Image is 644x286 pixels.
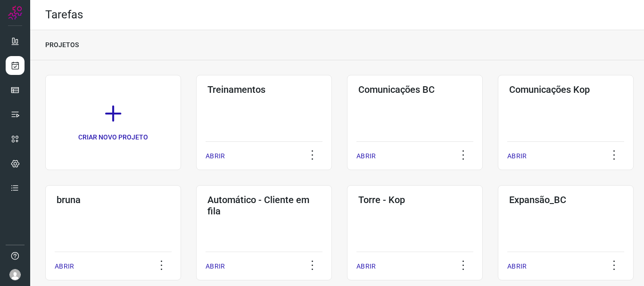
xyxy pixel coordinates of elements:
p: ABRIR [356,151,376,161]
p: ABRIR [507,151,527,161]
img: avatar-user-boy.jpg [9,269,21,280]
h3: Treinamentos [207,84,321,95]
h3: Automático - Cliente em fila [207,194,321,217]
h3: Torre - Kop [358,194,471,205]
img: Logo [8,6,22,20]
p: PROJETOS [45,40,79,50]
h2: Tarefas [45,8,83,22]
h3: bruna [57,194,170,205]
p: ABRIR [356,261,376,271]
h3: Comunicações Kop [509,84,622,95]
p: ABRIR [206,261,225,271]
p: ABRIR [206,151,225,161]
p: ABRIR [507,261,527,271]
h3: Comunicações BC [358,84,471,95]
p: ABRIR [55,261,74,271]
p: CRIAR NOVO PROJETO [78,132,148,142]
h3: Expansão_BC [509,194,622,205]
